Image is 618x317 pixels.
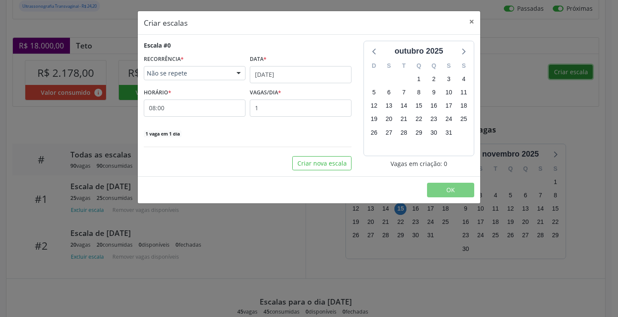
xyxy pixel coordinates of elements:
span: sábado, 4 de outubro de 2025 [458,73,470,85]
div: Q [426,59,441,72]
span: sexta-feira, 24 de outubro de 2025 [443,113,455,125]
div: D [367,59,382,72]
span: quarta-feira, 29 de outubro de 2025 [413,127,425,139]
span: terça-feira, 7 de outubro de 2025 [398,87,410,99]
div: Vagas em criação: 0 [364,159,474,168]
label: HORÁRIO [144,86,171,100]
span: domingo, 12 de outubro de 2025 [368,100,380,112]
div: T [397,59,412,72]
span: segunda-feira, 20 de outubro de 2025 [383,113,395,125]
span: segunda-feira, 6 de outubro de 2025 [383,87,395,99]
div: S [382,59,397,72]
span: terça-feira, 21 de outubro de 2025 [398,113,410,125]
label: VAGAS/DIA [250,86,281,100]
span: quinta-feira, 2 de outubro de 2025 [428,73,440,85]
span: quarta-feira, 1 de outubro de 2025 [413,73,425,85]
span: 1 vaga em 1 dia [144,130,182,137]
div: outubro 2025 [391,45,446,57]
span: terça-feira, 14 de outubro de 2025 [398,100,410,112]
label: Data [250,53,267,66]
input: 00:00 [144,100,245,117]
span: domingo, 26 de outubro de 2025 [368,127,380,139]
label: RECORRÊNCIA [144,53,184,66]
span: quinta-feira, 30 de outubro de 2025 [428,127,440,139]
div: S [456,59,471,72]
span: terça-feira, 28 de outubro de 2025 [398,127,410,139]
span: quinta-feira, 23 de outubro de 2025 [428,113,440,125]
span: sábado, 25 de outubro de 2025 [458,113,470,125]
span: segunda-feira, 27 de outubro de 2025 [383,127,395,139]
span: sexta-feira, 10 de outubro de 2025 [443,87,455,99]
span: quinta-feira, 16 de outubro de 2025 [428,100,440,112]
span: domingo, 19 de outubro de 2025 [368,113,380,125]
div: S [441,59,456,72]
span: domingo, 5 de outubro de 2025 [368,87,380,99]
span: quarta-feira, 22 de outubro de 2025 [413,113,425,125]
span: segunda-feira, 13 de outubro de 2025 [383,100,395,112]
span: sexta-feira, 31 de outubro de 2025 [443,127,455,139]
span: quarta-feira, 15 de outubro de 2025 [413,100,425,112]
span: sábado, 11 de outubro de 2025 [458,87,470,99]
input: Selecione uma data [250,66,351,83]
button: Close [463,11,480,32]
button: Criar nova escala [292,156,351,171]
span: sexta-feira, 17 de outubro de 2025 [443,100,455,112]
span: sábado, 18 de outubro de 2025 [458,100,470,112]
span: OK [446,186,455,194]
span: quinta-feira, 9 de outubro de 2025 [428,87,440,99]
span: Não se repete [147,69,228,78]
button: OK [427,183,474,197]
span: quarta-feira, 8 de outubro de 2025 [413,87,425,99]
h5: Criar escalas [144,17,188,28]
div: Q [412,59,427,72]
div: Escala #0 [144,41,171,50]
span: sexta-feira, 3 de outubro de 2025 [443,73,455,85]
